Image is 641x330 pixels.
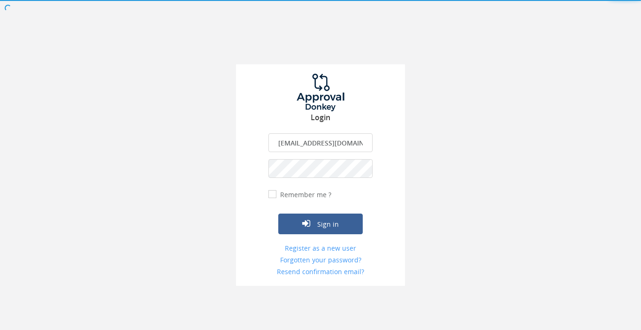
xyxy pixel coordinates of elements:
[268,244,373,253] a: Register as a new user
[268,267,373,276] a: Resend confirmation email?
[236,114,405,122] h3: Login
[278,190,331,200] label: Remember me ?
[268,255,373,265] a: Forgotten your password?
[278,214,363,234] button: Sign in
[285,74,356,111] img: logo.png
[268,133,373,152] input: Enter your Email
